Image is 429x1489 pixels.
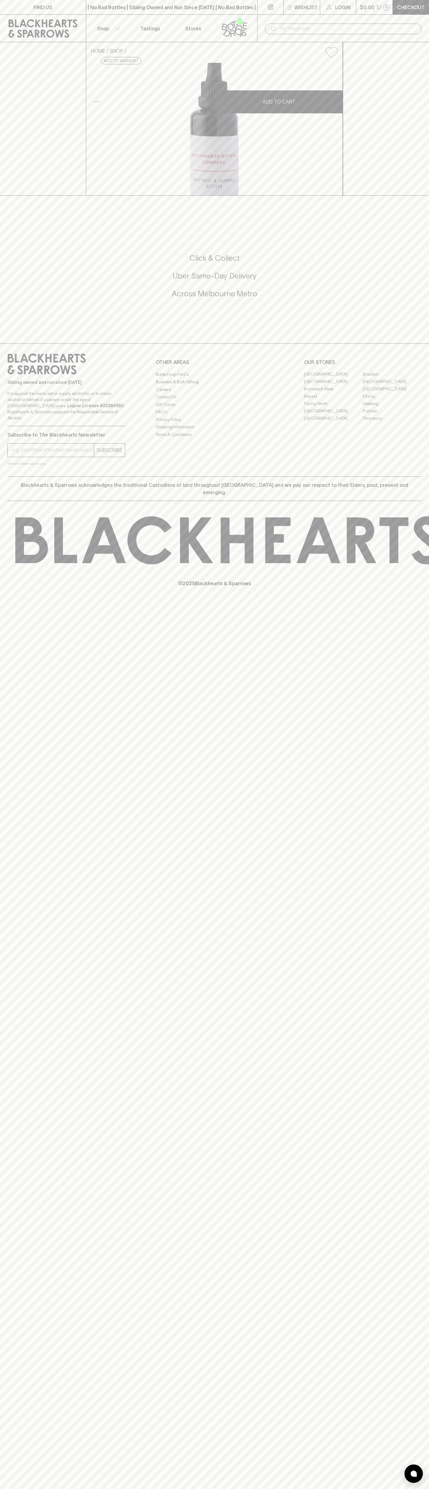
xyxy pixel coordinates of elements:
a: [GEOGRAPHIC_DATA] [304,378,363,385]
div: Call to action block [7,229,422,331]
h5: Across Melbourne Metro [7,289,422,299]
a: Business & Bulk Gifting [156,378,274,386]
button: Shop [86,15,129,42]
p: Shop [97,25,109,32]
p: Blackhearts & Sparrows acknowledges the traditional Custodians of land throughout [GEOGRAPHIC_DAT... [12,481,417,496]
p: 0 [385,6,387,9]
a: Gift Cards [156,401,274,408]
p: FIND US [33,4,52,11]
a: [GEOGRAPHIC_DATA] [363,385,422,393]
a: Elwood [304,393,363,400]
a: Fitzroy [363,393,422,400]
a: Terms & Conditions [156,431,274,438]
a: FAQ's [156,408,274,416]
button: Add to wishlist [323,45,340,60]
p: Sibling owned and run since [DATE] [7,379,125,385]
p: It is against the law to sell or supply alcohol to, or to obtain alcohol on behalf of a person un... [7,390,125,421]
p: Login [335,4,350,11]
a: Thornbury [363,415,422,422]
strong: Liquor License #32064953 [67,403,124,408]
a: Tastings [129,15,172,42]
img: 28510.png [86,63,343,195]
p: We will never spam you [7,460,125,467]
a: HOME [91,48,105,54]
p: Stores [185,25,201,32]
a: Prahran [363,407,422,415]
p: SUBSCRIBE [97,446,122,454]
p: OUR STORES [304,358,422,366]
a: [GEOGRAPHIC_DATA] [304,415,363,422]
a: Privacy Policy [156,416,274,423]
button: SUBSCRIBE [94,444,125,457]
a: Brunswick West [304,385,363,393]
a: Contact Us [156,393,274,401]
p: ADD TO CART [262,98,295,105]
button: Add to wishlist [101,57,141,64]
a: Fitzroy North [304,400,363,407]
input: Try "Pinot noir" [280,24,417,34]
p: OTHER AREAS [156,358,274,366]
a: Braddon [363,371,422,378]
a: Geelong [363,400,422,407]
a: Bottle Drop FAQ's [156,371,274,378]
input: e.g. jane@blackheartsandsparrows.com.au [12,445,94,455]
h5: Uber Same-Day Delivery [7,271,422,281]
p: $0.00 [360,4,375,11]
a: Stores [172,15,215,42]
h5: Click & Collect [7,253,422,263]
img: bubble-icon [411,1471,417,1477]
p: Tastings [140,25,160,32]
p: Checkout [397,4,425,11]
p: Subscribe to The Blackhearts Newsletter [7,431,125,438]
a: [GEOGRAPHIC_DATA] [304,407,363,415]
a: [GEOGRAPHIC_DATA] [363,378,422,385]
a: Careers [156,386,274,393]
button: ADD TO CART [215,90,343,113]
a: [GEOGRAPHIC_DATA] [304,371,363,378]
p: Wishlist [294,4,318,11]
a: Shipping Information [156,423,274,431]
a: SHOP [110,48,123,54]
